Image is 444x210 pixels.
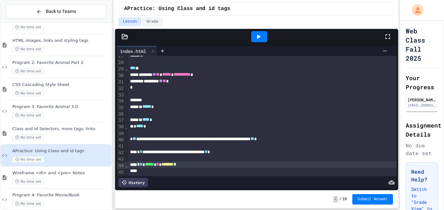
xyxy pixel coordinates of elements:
span: - [333,196,338,203]
div: index.html [117,48,149,55]
span: Class and Id Selectors, more tags, links [12,126,110,132]
h2: Your Progress [406,73,438,92]
span: Fold line [125,124,128,130]
span: Program 4: Favorite Movie/Book [12,192,110,198]
div: 42 [117,150,125,156]
span: No time set [12,201,44,207]
span: 10 [342,197,347,202]
div: 30 [117,72,125,79]
button: Submit Answer [352,194,393,204]
div: 28 [117,59,125,66]
div: 45 [117,169,125,176]
div: 32 [117,85,125,92]
span: Fold line [125,163,128,168]
div: [PERSON_NAME] [408,97,436,103]
span: / [339,197,342,202]
span: No time set [12,68,44,74]
span: Wireframe <dl> and <pre> Notes [12,170,110,176]
div: 44 [117,163,125,169]
div: 36 [117,111,125,117]
span: No time set [12,156,44,163]
button: Lesson [119,18,141,26]
span: Fold line [125,66,128,71]
div: 29 [117,66,125,72]
span: No time set [12,46,44,52]
span: CSS Cascading Style Sheet [12,82,110,88]
span: Program 2: Favorite Animal Part 2 [12,60,110,66]
div: 37 [117,117,125,124]
div: [EMAIL_ADDRESS][DOMAIN_NAME] [408,103,436,108]
div: 35 [117,105,125,111]
div: 43 [117,156,125,163]
span: Program 3: Favorite Animal 3.0 [12,104,110,110]
span: No time set [12,179,44,185]
span: APractice: Using Class and id tags [124,5,230,13]
h1: Web Class Fall 2025 [406,26,438,63]
div: No due date set [406,142,438,157]
div: History [118,178,148,187]
div: 33 [117,92,125,98]
h3: Need Help? [411,168,433,183]
div: 40 [117,137,125,143]
span: Back to Teams [46,8,76,15]
div: 34 [117,98,125,105]
span: No time set [12,134,44,141]
span: Submit Answer [358,197,388,202]
span: No time set [12,24,44,30]
div: 39 [117,130,125,137]
div: 31 [117,79,125,85]
span: No time set [12,90,44,96]
span: APractice: Using Class and id tags [12,148,110,154]
div: index.html [117,46,157,56]
div: My Account [405,3,425,18]
div: 38 [117,124,125,130]
button: Back to Teams [6,5,106,19]
span: No time set [12,112,44,118]
span: HTML images, links and styling tags [12,38,110,43]
h2: Assignment Details [406,121,438,139]
div: 41 [117,143,125,150]
button: Grade [142,18,163,26]
div: 27 [117,53,125,59]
